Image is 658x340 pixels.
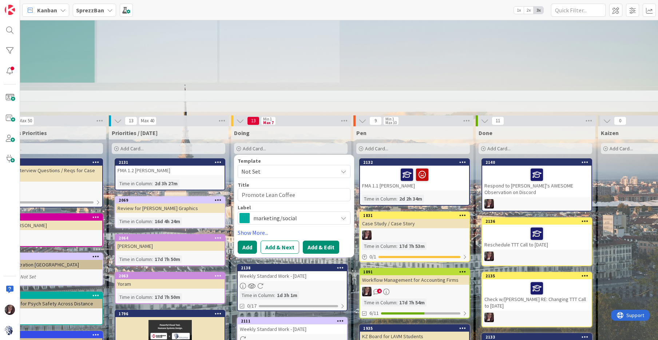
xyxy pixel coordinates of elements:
[115,235,225,251] div: 2064[PERSON_NAME]
[485,219,591,224] div: 2136
[610,145,633,152] span: Add Card...
[551,4,606,17] input: Quick Filter...
[152,217,153,225] span: :
[534,7,543,14] span: 3x
[118,179,152,187] div: Time in Column
[360,269,469,285] div: 1891Workflow Management for Accounting Firms
[115,241,225,251] div: [PERSON_NAME]
[484,199,494,209] img: TD
[601,129,619,137] span: Kaizen
[263,121,274,124] div: Max 7
[360,269,469,275] div: 1891
[153,293,182,301] div: 17d 7h 50m
[385,121,397,124] div: Max 10
[37,6,57,15] span: Kanban
[396,242,397,250] span: :
[396,195,397,203] span: :
[482,218,591,225] div: 2136
[240,291,274,299] div: Time in Column
[362,242,396,250] div: Time in Column
[397,195,424,203] div: 2d 2h 34m
[119,273,225,278] div: 2063
[369,309,379,317] span: 6/11
[241,265,347,270] div: 2138
[484,313,494,322] img: TD
[153,255,182,263] div: 17d 7h 50m
[19,119,32,123] div: Max 50
[360,325,469,332] div: 1935
[238,228,350,237] a: Show More...
[275,291,299,299] div: 1d 3h 1m
[112,129,158,137] span: Priorities / Today
[360,166,469,190] div: FMA 1.1 [PERSON_NAME]
[485,335,591,340] div: 2133
[363,160,469,165] div: 2132
[125,116,137,125] span: 13
[15,1,33,10] span: Support
[5,5,15,15] img: Visit kanbanzone.com
[115,197,225,203] div: 2069
[482,252,591,261] div: TD
[76,7,104,14] b: SprezzBan
[274,291,275,299] span: :
[238,318,347,324] div: 2111
[482,166,591,197] div: Respond to [PERSON_NAME]'s AWESOME Observation on Discord
[238,182,249,188] label: Title
[360,275,469,285] div: Workflow Management for Accounting Firms
[360,219,469,228] div: Case Study / Case Story
[119,160,225,165] div: 2131
[152,179,153,187] span: :
[362,195,396,203] div: Time in Column
[482,273,591,311] div: 2135Check w/[PERSON_NAME] RE: Changing TTT Call to [DATE]
[115,197,225,213] div: 2069Review for [PERSON_NAME] Graphics
[485,160,591,165] div: 2140
[303,241,339,254] button: Add & Edit
[247,302,257,310] span: 0/17
[487,145,511,152] span: Add Card...
[397,299,427,307] div: 17d 7h 54m
[238,188,350,201] textarea: Promote Lean Coffee
[360,159,469,190] div: 2132FMA 1.1 [PERSON_NAME]
[385,117,394,121] div: Min 1
[360,230,469,240] div: TD
[360,287,469,296] div: TD
[238,265,347,281] div: 2138Weekly Standard Work - [DATE]
[119,236,225,241] div: 2064
[115,279,225,289] div: Yoram
[485,273,591,278] div: 2135
[514,7,524,14] span: 1x
[238,265,347,271] div: 2138
[482,199,591,209] div: TD
[253,213,334,223] span: marketing/social
[247,116,259,125] span: 13
[115,159,225,166] div: 2131
[362,230,372,240] img: TD
[238,271,347,281] div: Weekly Standard Work - [DATE]
[141,119,154,123] div: Max 40
[115,159,225,175] div: 2131FMA 1.2 [PERSON_NAME]
[360,159,469,166] div: 2132
[484,252,494,261] img: TD
[614,116,626,125] span: 0
[482,225,591,249] div: Reschedule TTT Call to [DATE]
[492,116,504,125] span: 11
[115,203,225,213] div: Review for [PERSON_NAME] Graphics
[118,255,152,263] div: Time in Column
[362,299,396,307] div: Time in Column
[152,293,153,301] span: :
[377,289,382,293] span: 4
[482,218,591,249] div: 2136Reschedule TTT Call to [DATE]
[360,252,469,261] div: 0/1
[153,217,182,225] div: 16d 4h 24m
[369,253,376,261] span: 0 / 1
[238,205,251,210] span: Label
[397,242,427,250] div: 17d 7h 53m
[238,158,261,163] span: Template
[261,241,299,254] button: Add & Next
[115,273,225,279] div: 2063
[363,269,469,274] div: 1891
[369,116,382,125] span: 9
[482,313,591,322] div: TD
[115,166,225,175] div: FMA 1.2 [PERSON_NAME]
[396,299,397,307] span: :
